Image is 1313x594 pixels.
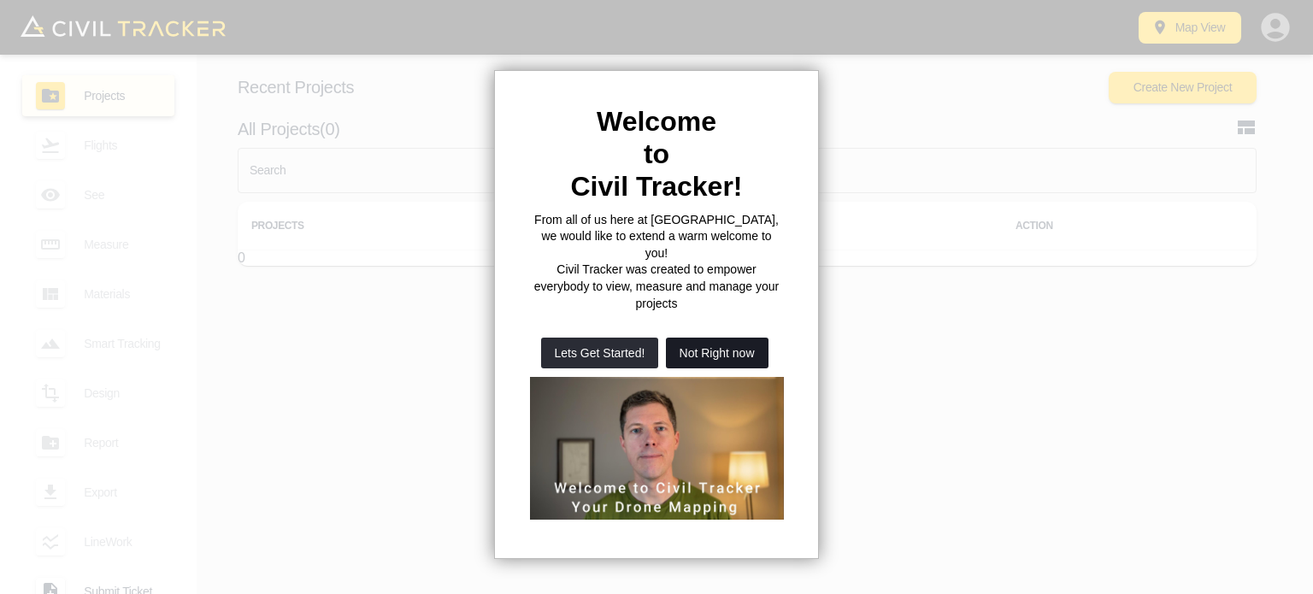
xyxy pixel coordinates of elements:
button: Lets Get Started! [541,338,659,368]
p: Civil Tracker was created to empower everybody to view, measure and manage your projects [529,262,784,312]
h2: Civil Tracker! [529,170,784,203]
iframe: Welcome to Civil Tracker [529,377,784,520]
p: From all of us here at [GEOGRAPHIC_DATA], we would like to extend a warm welcome to you! [529,212,784,262]
button: Not Right now [666,338,768,368]
h2: Welcome [529,105,784,138]
h2: to [529,138,784,170]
